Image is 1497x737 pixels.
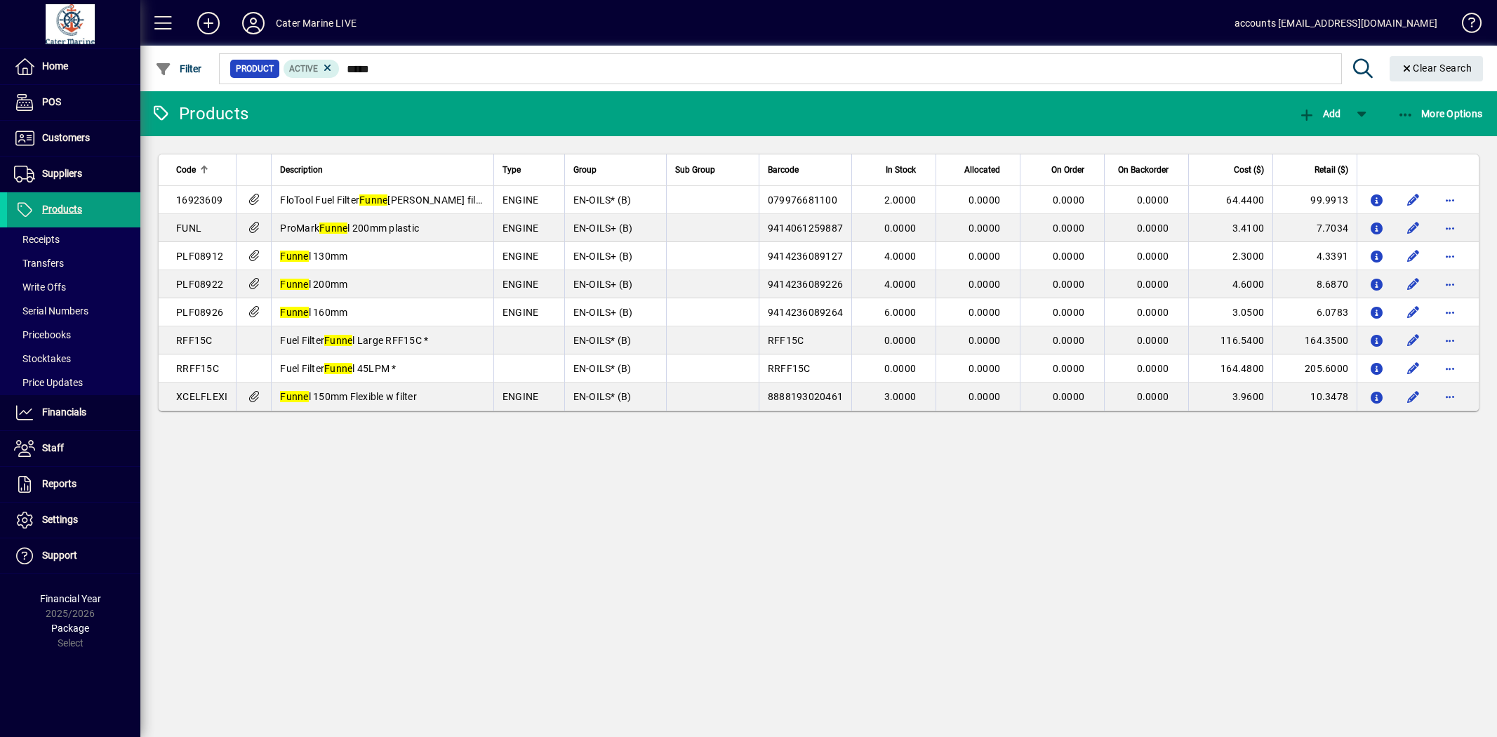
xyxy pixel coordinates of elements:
span: Filter [155,63,202,74]
a: Knowledge Base [1451,3,1479,48]
button: Edit [1402,329,1425,352]
div: Barcode [768,162,843,178]
a: Support [7,538,140,573]
span: EN-OILS* (B) [573,194,632,206]
button: More options [1439,273,1461,296]
div: On Backorder [1113,162,1181,178]
button: Edit [1402,245,1425,267]
span: 0.0000 [1053,363,1085,374]
span: 0.0000 [1137,335,1169,346]
span: 0.0000 [1053,335,1085,346]
span: l 130mm [280,251,347,262]
a: Stocktakes [7,347,140,371]
span: Home [42,60,68,72]
span: PLF08912 [176,251,223,262]
button: Profile [231,11,276,36]
span: 6.0000 [884,307,917,318]
span: EN-OILS+ (B) [573,279,633,290]
div: Cater Marine LIVE [276,12,357,34]
div: On Order [1029,162,1097,178]
div: Code [176,162,227,178]
span: ProMark l 200mm plastic [280,223,419,234]
button: Clear [1390,56,1484,81]
mat-chip: Activation Status: Active [284,60,340,78]
span: EN-OILS* (B) [573,335,632,346]
span: Code [176,162,196,178]
span: 0.0000 [1053,279,1085,290]
span: More Options [1397,108,1483,119]
span: Product [236,62,274,76]
span: EN-OILS* (B) [573,391,632,402]
span: Write Offs [14,281,66,293]
button: More Options [1394,101,1486,126]
span: 0.0000 [1053,194,1085,206]
button: More options [1439,329,1461,352]
button: Edit [1402,217,1425,239]
a: Serial Numbers [7,299,140,323]
em: Funne [319,223,347,234]
span: ENGINE [503,391,539,402]
span: Transfers [14,258,64,269]
span: PLF08922 [176,279,223,290]
button: Filter [152,56,206,81]
a: POS [7,85,140,120]
a: Suppliers [7,157,140,192]
td: 164.3500 [1272,326,1357,354]
td: 7.7034 [1272,214,1357,242]
span: RFF15C [768,335,804,346]
span: 0.0000 [1137,279,1169,290]
span: ENGINE [503,194,539,206]
a: Home [7,49,140,84]
span: 4.0000 [884,251,917,262]
span: 0.0000 [969,335,1001,346]
td: 3.0500 [1188,298,1272,326]
span: 0.0000 [1137,223,1169,234]
span: PLF08926 [176,307,223,318]
td: 2.3000 [1188,242,1272,270]
div: Description [280,162,485,178]
span: 9414236089127 [768,251,843,262]
span: 0.0000 [1137,194,1169,206]
a: Transfers [7,251,140,275]
td: 4.3391 [1272,242,1357,270]
span: RRFF15C [768,363,811,374]
button: More options [1439,385,1461,408]
em: Funne [280,307,308,318]
em: Funne [280,279,308,290]
td: 116.5400 [1188,326,1272,354]
span: Financials [42,406,86,418]
span: Fuel Filter l 45LPM * [280,363,396,374]
td: 3.4100 [1188,214,1272,242]
button: More options [1439,245,1461,267]
div: Sub Group [675,162,750,178]
span: 4.0000 [884,279,917,290]
span: ENGINE [503,251,539,262]
div: Group [573,162,658,178]
span: Active [289,64,318,74]
span: Retail ($) [1315,162,1348,178]
td: 6.0783 [1272,298,1357,326]
td: 99.9913 [1272,186,1357,214]
span: 0.0000 [969,223,1001,234]
span: Price Updates [14,377,83,388]
span: Description [280,162,323,178]
td: 205.6000 [1272,354,1357,383]
span: 9414236089264 [768,307,843,318]
span: 0.0000 [1137,391,1169,402]
span: 8888193020461 [768,391,843,402]
span: Package [51,623,89,634]
span: On Order [1051,162,1084,178]
span: 16923609 [176,194,222,206]
span: l 150mm Flexible w filter [280,391,417,402]
span: Financial Year [40,593,101,604]
button: Edit [1402,301,1425,324]
span: l 160mm [280,307,347,318]
span: 2.0000 [884,194,917,206]
span: 0.0000 [1053,307,1085,318]
span: 0.0000 [1053,223,1085,234]
span: Suppliers [42,168,82,179]
button: Edit [1402,357,1425,380]
span: Group [573,162,597,178]
span: EN-OILS+ (B) [573,251,633,262]
div: Products [151,102,248,125]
